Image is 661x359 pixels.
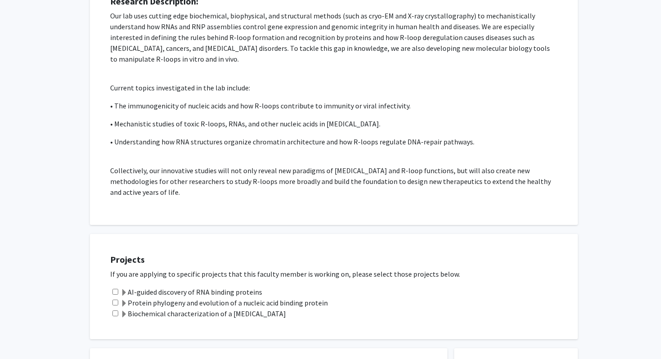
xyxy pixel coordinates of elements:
[110,254,145,265] strong: Projects
[110,269,569,279] p: If you are applying to specific projects that this faculty member is working on, please select th...
[110,100,558,111] p: • The immunogenicity of nucleic acids and how R-loops contribute to immunity or viral infectivity.
[121,287,262,297] label: AI-guided discovery of RNA binding proteins
[110,82,558,93] p: Current topics investigated in the lab include:
[110,10,558,64] p: Our lab uses cutting edge biochemical, biophysical, and structural methods (such as cryo-EM and X...
[110,165,558,197] p: Collectively, our innovative studies will not only reveal new paradigms of [MEDICAL_DATA] and R-l...
[121,308,286,319] label: Biochemical characterization of a [MEDICAL_DATA]
[110,118,558,129] p: • Mechanistic studies of toxic R-loops, RNAs, and other nucleic acids in [MEDICAL_DATA].
[7,319,38,352] iframe: Chat
[110,136,558,147] p: • Understanding how RNA structures organize chromatin architecture and how R-loops regulate DNA-r...
[121,297,328,308] label: Protein phylogeny and evolution of a nucleic acid binding protein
